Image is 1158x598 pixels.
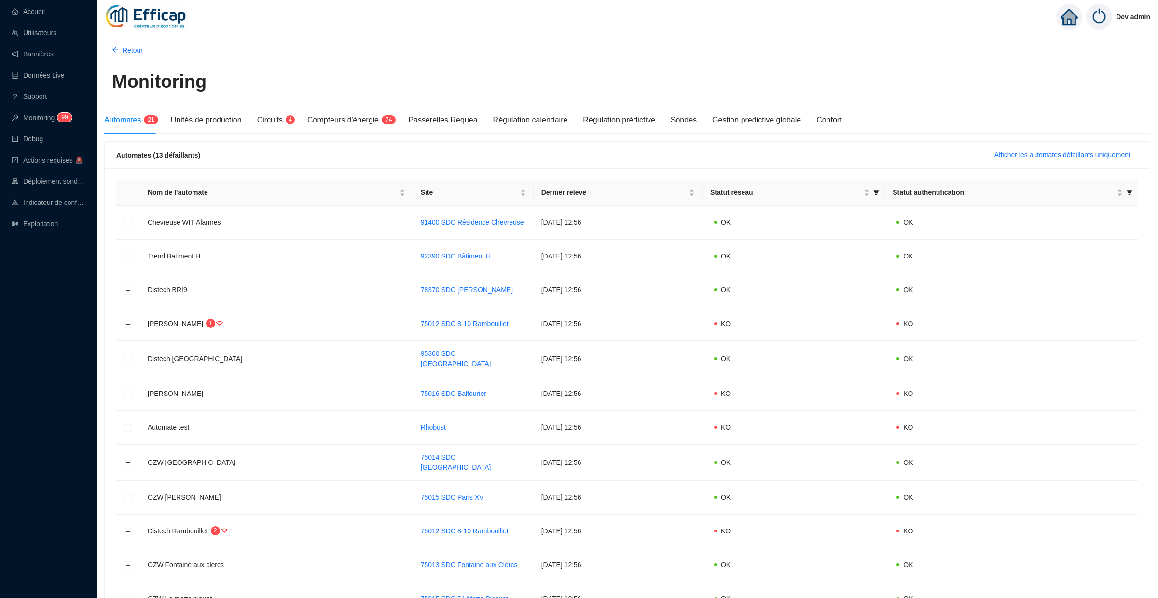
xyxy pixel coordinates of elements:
[112,70,207,93] h1: Monitoring
[421,561,518,569] a: 75013 SDC Fontaine aux Clercs
[65,114,68,121] span: 9
[389,116,392,123] span: 4
[151,116,154,123] span: 1
[148,188,398,198] span: Nom de l'automate
[148,527,208,535] span: Distech Rambouillet
[721,252,731,260] span: OK
[12,71,65,79] a: databaseDonnées Live
[534,341,703,377] td: [DATE] 12:56
[710,188,862,198] span: Statut réseau
[148,286,187,294] span: Distech BRI9
[534,377,703,411] td: [DATE] 12:56
[903,459,913,466] span: OK
[12,199,85,206] a: heat-mapIndicateur de confort
[124,253,132,260] button: Développer la ligne
[1116,1,1150,32] span: Dev admin
[12,8,45,15] a: homeAccueil
[721,493,731,501] span: OK
[534,240,703,273] td: [DATE] 12:56
[541,188,687,198] span: Dernier relevé
[893,188,1115,198] span: Statut authentification
[124,219,132,227] button: Développer la ligne
[903,218,913,226] span: OK
[421,188,518,198] span: Site
[421,218,524,226] a: 91400 SDC Résidence Chevreuse
[23,156,83,164] span: Actions requises 🚨
[12,93,47,100] a: questionSupport
[221,528,228,534] span: wifi
[903,493,913,501] span: OK
[148,116,151,123] span: 2
[12,29,56,37] a: teamUtilisateurs
[987,148,1138,163] button: Afficher les automates défaillants uniquement
[124,459,132,467] button: Développer la ligne
[871,186,881,200] span: filter
[994,150,1130,160] span: Afficher les automates défaillants uniquement
[721,527,731,535] span: KO
[903,527,913,535] span: KO
[421,390,486,397] a: 75016 SDC Balfourier
[148,390,203,397] span: [PERSON_NAME]
[421,252,491,260] a: 92390 SDC Bâtiment H
[721,459,731,466] span: OK
[124,494,132,502] button: Développer la ligne
[903,561,913,569] span: OK
[386,116,389,123] span: 7
[171,116,242,124] span: Unités de production
[124,528,132,535] button: Développer la ligne
[534,411,703,445] td: [DATE] 12:56
[307,116,379,124] span: Compteurs d'énergie
[148,218,221,226] span: Chevreuse WIT Alarmes
[123,45,143,55] span: Retour
[421,527,509,535] a: 75012 SDC 8-10 Rambouillet
[721,423,731,431] span: KO
[148,423,189,431] span: Automate test
[257,116,283,124] span: Circuits
[104,42,151,58] button: Retour
[873,190,879,196] span: filter
[534,548,703,582] td: [DATE] 12:56
[144,115,158,124] sup: 21
[124,286,132,294] button: Développer la ligne
[148,561,224,569] span: OZW Fontaine aux clercs
[816,114,841,126] div: Confort
[534,515,703,548] td: [DATE] 12:56
[534,273,703,307] td: [DATE] 12:56
[104,116,141,124] span: Automates
[534,445,703,481] td: [DATE] 12:56
[148,320,203,327] span: [PERSON_NAME]
[903,320,913,327] span: KO
[148,493,221,501] span: OZW [PERSON_NAME]
[12,135,43,143] a: codeDebug
[421,493,484,501] a: 75015 SDC Paris XV
[885,180,1138,206] th: Statut authentification
[421,320,509,327] a: 75012 SDC 8-10 Rambouillet
[12,50,54,58] a: notificationBannières
[116,151,200,159] span: Automates (13 défaillants)
[211,526,220,535] sup: 2
[148,459,235,466] span: OZW [GEOGRAPHIC_DATA]
[721,561,731,569] span: OK
[124,424,132,432] button: Développer la ligne
[1125,186,1134,200] span: filter
[421,453,491,471] a: 75014 SDC [GEOGRAPHIC_DATA]
[148,355,242,363] span: Distech [GEOGRAPHIC_DATA]
[382,115,396,124] sup: 74
[112,46,119,53] span: arrow-left
[148,252,200,260] span: Trend Batiment H
[903,423,913,431] span: KO
[124,390,132,398] button: Développer la ligne
[903,355,913,363] span: OK
[124,320,132,328] button: Développer la ligne
[712,114,801,126] div: Gestion predictive globale
[421,350,491,367] a: 95360 SDC [GEOGRAPHIC_DATA]
[721,320,731,327] span: KO
[61,114,65,121] span: 9
[124,561,132,569] button: Développer la ligne
[421,286,513,294] a: 78370 SDC [PERSON_NAME]
[534,481,703,515] td: [DATE] 12:56
[216,320,223,327] span: wifi
[12,220,58,228] a: slidersExploitation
